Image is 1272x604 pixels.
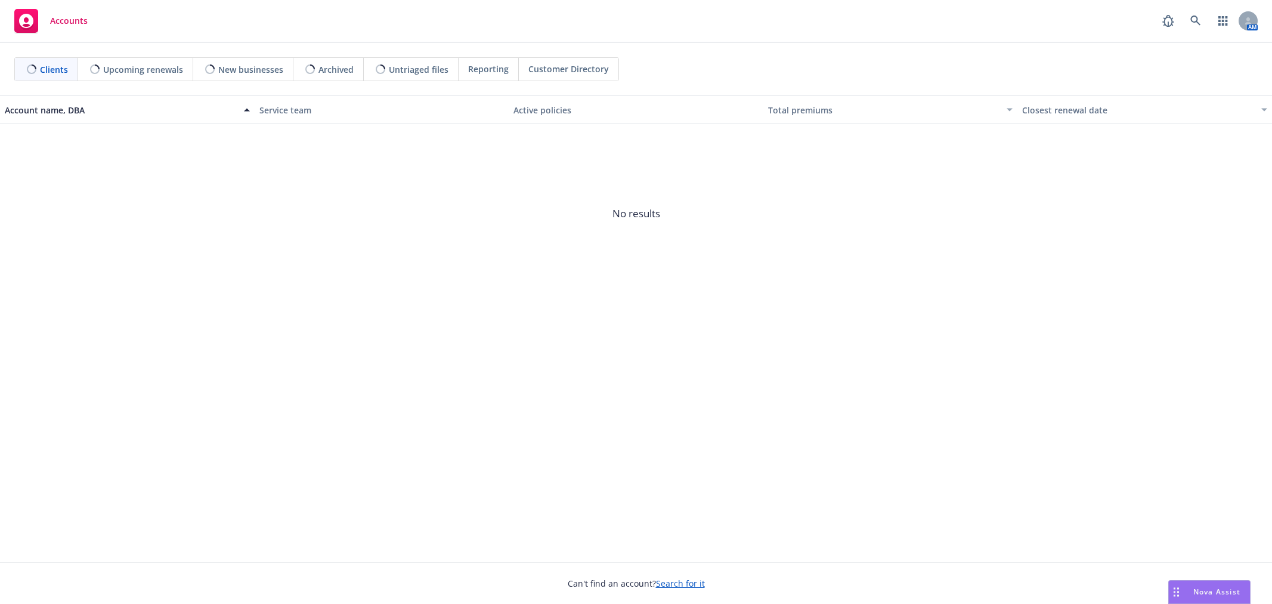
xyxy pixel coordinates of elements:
button: Nova Assist [1168,580,1251,604]
div: Closest renewal date [1022,104,1254,116]
a: Search [1184,9,1208,33]
button: Service team [255,95,509,124]
span: Clients [40,63,68,76]
div: Service team [259,104,505,116]
a: Accounts [10,4,92,38]
div: Active policies [513,104,759,116]
span: New businesses [218,63,283,76]
span: Untriaged files [389,63,448,76]
span: Can't find an account? [568,577,705,590]
span: Customer Directory [528,63,609,75]
span: Nova Assist [1193,587,1240,597]
span: Reporting [468,63,509,75]
a: Switch app [1211,9,1235,33]
span: Archived [318,63,354,76]
span: Upcoming renewals [103,63,183,76]
div: Drag to move [1169,581,1184,603]
div: Total premiums [768,104,1000,116]
span: Accounts [50,16,88,26]
button: Active policies [509,95,763,124]
button: Closest renewal date [1017,95,1272,124]
button: Total premiums [763,95,1018,124]
a: Report a Bug [1156,9,1180,33]
a: Search for it [656,578,705,589]
div: Account name, DBA [5,104,237,116]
